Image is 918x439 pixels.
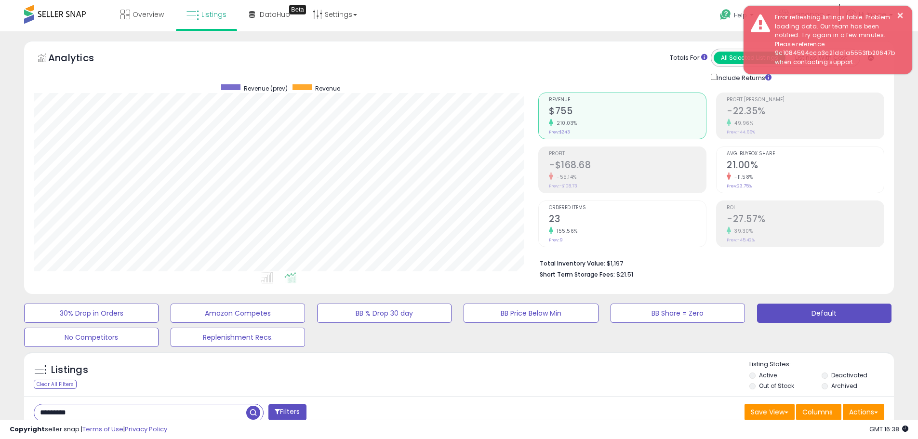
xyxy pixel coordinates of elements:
[549,151,706,157] span: Profit
[734,11,747,19] span: Help
[896,10,904,22] button: ×
[549,205,706,211] span: Ordered Items
[831,371,867,379] label: Deactivated
[289,5,306,14] div: Tooltip anchor
[201,10,226,19] span: Listings
[727,151,884,157] span: Avg. Buybox Share
[802,407,833,417] span: Columns
[10,425,45,434] strong: Copyright
[260,10,290,19] span: DataHub
[171,328,305,347] button: Replenishment Recs.
[727,205,884,211] span: ROI
[714,52,785,64] button: All Selected Listings
[51,363,88,377] h5: Listings
[125,425,167,434] a: Privacy Policy
[731,173,753,181] small: -11.58%
[745,404,795,420] button: Save View
[757,304,891,323] button: Default
[719,9,732,21] i: Get Help
[712,1,763,31] a: Help
[727,129,755,135] small: Prev: -44.66%
[540,270,615,279] b: Short Term Storage Fees:
[549,237,563,243] small: Prev: 9
[843,404,884,420] button: Actions
[727,183,752,189] small: Prev: 23.75%
[82,425,123,434] a: Terms of Use
[464,304,598,323] button: BB Price Below Min
[549,106,706,119] h2: $755
[869,425,908,434] span: 2025-08-13 16:38 GMT
[727,97,884,103] span: Profit [PERSON_NAME]
[24,328,159,347] button: No Competitors
[549,160,706,173] h2: -$168.68
[727,106,884,119] h2: -22.35%
[749,360,894,369] p: Listing States:
[759,382,794,390] label: Out of Stock
[727,213,884,226] h2: -27.57%
[796,404,841,420] button: Columns
[24,304,159,323] button: 30% Drop in Orders
[540,259,605,267] b: Total Inventory Value:
[727,160,884,173] h2: 21.00%
[768,13,905,67] div: Error refreshing listings table: Problem loading data. Our team has been notified. Try again in a...
[133,10,164,19] span: Overview
[34,380,77,389] div: Clear All Filters
[611,304,745,323] button: BB Share = Zero
[171,304,305,323] button: Amazon Competes
[731,227,753,235] small: 39.30%
[553,120,577,127] small: 210.03%
[549,129,570,135] small: Prev: $243
[759,371,777,379] label: Active
[670,53,707,63] div: Totals For
[549,183,577,189] small: Prev: -$108.73
[731,120,753,127] small: 49.96%
[549,213,706,226] h2: 23
[553,173,577,181] small: -55.14%
[244,84,288,93] span: Revenue (prev)
[704,72,783,83] div: Include Returns
[831,382,857,390] label: Archived
[48,51,113,67] h5: Analytics
[268,404,306,421] button: Filters
[727,237,755,243] small: Prev: -45.42%
[616,270,633,279] span: $21.51
[315,84,340,93] span: Revenue
[317,304,452,323] button: BB % Drop 30 day
[549,97,706,103] span: Revenue
[10,425,167,434] div: seller snap | |
[540,257,877,268] li: $1,197
[553,227,578,235] small: 155.56%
